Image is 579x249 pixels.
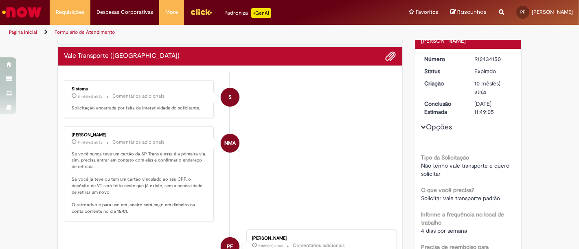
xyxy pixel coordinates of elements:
small: Comentários adicionais [112,139,164,146]
div: Sistema [72,87,207,92]
span: 4 dias por semana [421,227,467,234]
a: Rascunhos [450,9,487,16]
p: +GenAi [251,8,271,18]
span: 8 mês(es) atrás [78,94,102,99]
span: 10 mês(es) atrás [474,80,500,95]
time: 13/01/2025 11:54:21 [78,140,102,145]
small: Comentários adicionais [293,242,345,249]
span: Rascunhos [457,8,487,16]
span: S [228,87,232,107]
div: [DATE] 11:49:05 [474,100,512,116]
h2: Vale Transporte (VT) Histórico de tíquete [64,52,180,60]
dt: Criação [419,79,469,87]
span: Favoritos [416,8,438,16]
span: Solicitar vale transporte padrão [421,194,500,202]
span: NMA [224,133,236,153]
a: Página inicial [9,29,37,35]
ul: Trilhas de página [6,25,380,40]
span: Não tenho vale transporte e quero solicitar [421,162,511,177]
div: Neilyse Moraes Almeida [221,134,239,153]
dt: Número [419,55,469,63]
span: More [165,8,178,16]
p: Se você nunca teve um cartão da SP Trans e essa é a primeira via, sim, precisa entrar em contato ... [72,151,207,215]
div: Padroniza [224,8,271,18]
div: Expirado [474,67,512,75]
div: R12434150 [474,55,512,63]
span: PF [521,9,525,15]
div: [PERSON_NAME] [421,37,515,45]
time: 21/01/2025 09:54:21 [78,94,102,99]
div: 19/12/2024 11:28:48 [474,79,512,96]
span: 9 mês(es) atrás [78,140,102,145]
time: 19/12/2024 11:28:48 [474,80,500,95]
div: [PERSON_NAME] [252,236,388,241]
time: 13/01/2025 11:51:21 [258,243,283,248]
div: [PERSON_NAME] [72,133,207,138]
a: Formulário de Atendimento [55,29,115,35]
small: Comentários adicionais [112,93,164,100]
span: [PERSON_NAME] [532,9,573,15]
button: Adicionar anexos [386,51,396,61]
dt: Conclusão Estimada [419,100,469,116]
b: Informe a frequência no local de trabalho [421,211,504,226]
dt: Status [419,67,469,75]
p: Solicitação encerrada por falta de interatividade do solicitante. [72,105,207,111]
span: 9 mês(es) atrás [258,243,283,248]
img: ServiceNow [1,4,43,20]
span: Despesas Corporativas [96,8,153,16]
img: click_logo_yellow_360x200.png [190,6,212,18]
b: Tipo da Solicitação [421,154,469,161]
b: O que você precisa? [421,186,474,194]
span: Requisições [56,8,84,16]
div: System [221,88,239,107]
